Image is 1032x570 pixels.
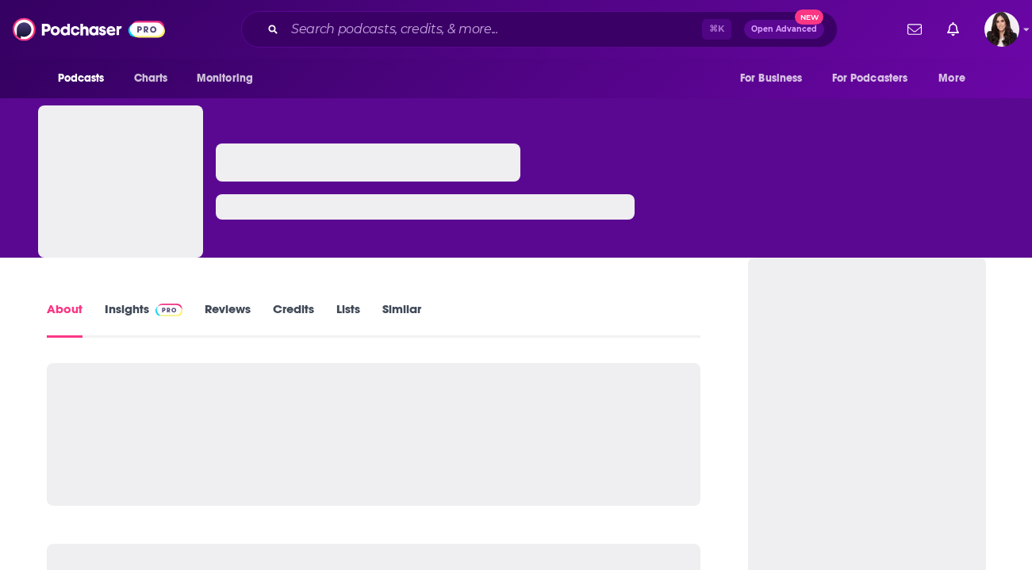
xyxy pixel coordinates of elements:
span: More [938,67,965,90]
button: open menu [47,63,125,94]
img: Podchaser Pro [155,304,183,316]
input: Search podcasts, credits, & more... [285,17,702,42]
a: Similar [382,301,421,338]
a: Show notifications dropdown [901,16,928,43]
button: Show profile menu [984,12,1019,47]
a: Reviews [205,301,251,338]
span: New [795,10,823,25]
span: For Business [740,67,803,90]
a: Show notifications dropdown [941,16,965,43]
span: ⌘ K [702,19,731,40]
button: open menu [729,63,823,94]
img: User Profile [984,12,1019,47]
button: open menu [186,63,274,94]
a: Lists [336,301,360,338]
span: Charts [134,67,168,90]
button: open menu [927,63,985,94]
a: Charts [124,63,178,94]
a: InsightsPodchaser Pro [105,301,183,338]
button: open menu [822,63,931,94]
span: Monitoring [197,67,253,90]
button: Open AdvancedNew [744,20,824,39]
span: For Podcasters [832,67,908,90]
a: About [47,301,82,338]
div: Search podcasts, credits, & more... [241,11,838,48]
span: Podcasts [58,67,105,90]
a: Credits [273,301,314,338]
span: Open Advanced [751,25,817,33]
img: Podchaser - Follow, Share and Rate Podcasts [13,14,165,44]
span: Logged in as RebeccaShapiro [984,12,1019,47]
